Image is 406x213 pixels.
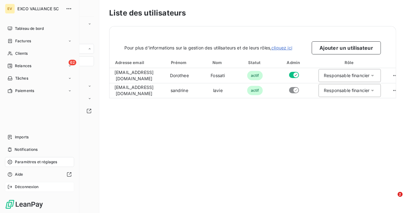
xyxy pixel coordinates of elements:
span: Pour plus d’informations sur la gestion des utilisateurs et de leurs rôles, [124,45,292,51]
td: [EMAIL_ADDRESS][DOMAIN_NAME] [109,68,158,83]
span: 2 [398,192,403,197]
span: Tâches [15,76,28,81]
div: Nom [201,59,234,66]
a: cliquez ici [271,45,292,50]
div: EV [5,4,15,14]
span: Paiements [15,88,34,94]
span: Clients [15,51,28,56]
td: Dorothee [158,68,200,83]
span: Aide [15,172,23,177]
td: Fossati [200,68,235,83]
div: Responsable financier [324,87,369,94]
div: Rôle [315,59,385,66]
iframe: Intercom live chat [385,192,400,207]
td: sandrine [158,83,200,98]
img: Logo LeanPay [5,199,43,209]
button: Ajouter un utilisateur [312,41,381,54]
h3: Liste des utilisateurs [109,7,396,19]
span: actif [247,71,263,80]
a: Aide [5,169,74,179]
span: Déconnexion [15,184,39,190]
td: [EMAIL_ADDRESS][DOMAIN_NAME] [109,83,158,98]
td: lavie [200,83,235,98]
div: Responsable financier [324,72,369,79]
span: Paramètres et réglages [15,159,57,165]
th: Toggle SortBy [109,57,158,68]
div: Statut [237,59,273,66]
th: Toggle SortBy [200,57,235,68]
span: 62 [69,60,76,65]
div: Admin [276,59,313,66]
span: Imports [15,134,29,140]
span: Factures [15,38,31,44]
span: EXCO VALLIANCE SC [17,6,62,11]
th: Toggle SortBy [236,57,274,68]
th: Toggle SortBy [158,57,200,68]
div: Prénom [160,59,199,66]
div: Adresse email [111,59,157,66]
span: Tableau de bord [15,26,44,31]
span: Notifications [15,147,38,152]
span: actif [247,86,263,95]
span: Relances [15,63,31,69]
